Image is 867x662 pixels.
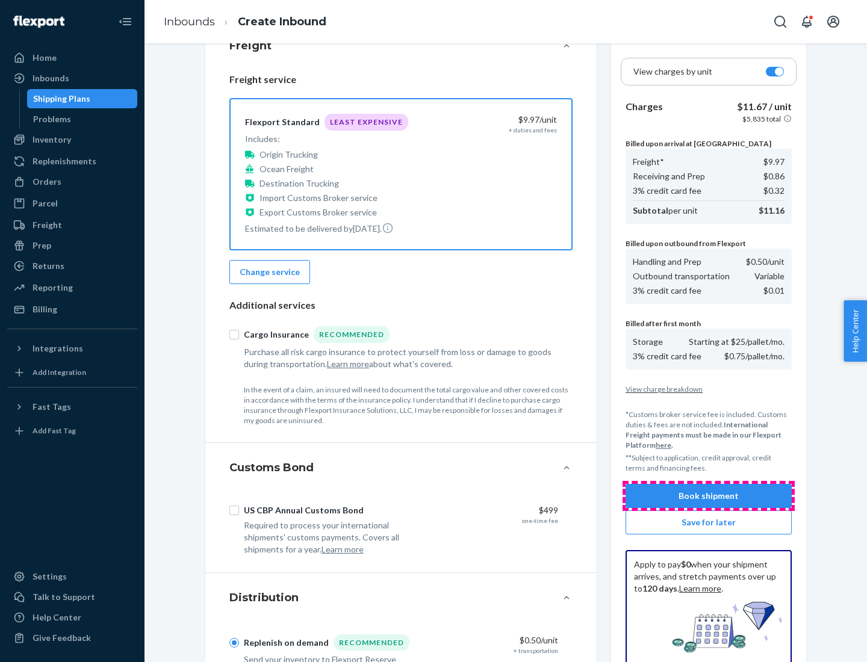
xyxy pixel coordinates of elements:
a: Inbounds [164,15,215,28]
b: Charges [626,101,663,112]
p: Variable [754,270,785,282]
p: View charges by unit [633,66,712,78]
button: Give Feedback [7,628,137,648]
a: Replenishments [7,152,137,171]
p: $9.97 [763,156,785,168]
input: Cargo InsuranceRecommended [229,330,239,339]
div: Integrations [33,342,83,354]
div: Inbounds [33,72,69,84]
div: $0.50 /unit [433,634,558,646]
button: Integrations [7,339,137,358]
div: $9.97 /unit [432,114,557,126]
div: + transportation [514,646,558,655]
button: Help Center [844,300,867,362]
div: Help Center [33,611,81,623]
h4: Distribution [229,590,299,605]
p: $11.67 / unit [737,100,792,114]
div: Cargo Insurance [244,329,309,341]
p: Additional services [229,299,573,312]
p: Starting at $25/pallet/mo. [689,336,785,348]
p: $0.50 /unit [746,256,785,268]
div: Problems [33,113,71,125]
a: Add Integration [7,363,137,382]
div: Reporting [33,282,73,294]
p: Freight* [633,156,664,168]
p: Receiving and Prep [633,170,705,182]
div: Least Expensive [325,114,408,130]
a: Inventory [7,130,137,149]
p: per unit [633,205,698,217]
a: Returns [7,256,137,276]
div: Settings [33,571,67,583]
p: Export Customs Broker service [259,206,377,218]
p: $0.86 [763,170,785,182]
a: Talk to Support [7,587,137,607]
a: Shipping Plans [27,89,138,108]
a: Help Center [7,608,137,627]
p: Freight service [229,73,573,87]
button: View charge breakdown [626,384,792,394]
a: Orders [7,172,137,191]
div: Shipping Plans [33,93,90,105]
p: Apply to pay when your shipment arrives, and stretch payments over up to . . [634,558,783,595]
b: Subtotal [633,205,668,215]
div: Inventory [33,134,71,146]
a: Add Fast Tag [7,421,137,441]
p: $11.16 [759,205,785,217]
button: Change service [229,260,310,284]
p: 3% credit card fee [633,185,701,197]
div: Returns [33,260,64,272]
div: Recommended [334,634,409,651]
button: Learn more [322,543,364,555]
a: Billing [7,300,137,319]
div: Recommended [314,326,390,342]
p: Storage [633,336,663,348]
h4: Freight [229,38,272,54]
button: Close Navigation [113,10,137,34]
div: Add Fast Tag [33,425,76,436]
p: Billed after first month [626,318,792,329]
div: Home [33,52,57,64]
b: International Freight payments must be made in our Flexport Platform . [626,420,782,450]
div: Parcel [33,197,58,209]
input: Replenish on demandRecommended [229,638,239,648]
b: 120 days [642,583,677,593]
p: 3% credit card fee [633,350,701,362]
div: Freight [33,219,62,231]
img: Flexport logo [13,16,64,28]
p: Handling and Prep [633,256,701,268]
div: Orders [33,176,61,188]
h4: Customs Bond [229,460,314,475]
p: $0.32 [763,185,785,197]
a: Create Inbound [238,15,326,28]
div: Fast Tags [33,401,71,413]
p: **Subject to application, credit approval, credit terms and financing fees. [626,453,792,473]
div: Required to process your international shipments' customs payments. Covers all shipments for a year. [244,519,423,555]
p: $0.01 [763,285,785,297]
a: Prep [7,236,137,255]
p: $5,835 total [742,114,781,124]
p: Estimated to be delivered by [DATE] . [245,222,408,235]
a: Parcel [7,194,137,213]
a: Inbounds [7,69,137,88]
p: Ocean Freight [259,163,314,175]
p: Origin Trucking [259,149,318,161]
p: *Customs broker service fee is included. Customs duties & fees are not included. [626,409,792,451]
a: Problems [27,110,138,129]
button: Fast Tags [7,397,137,416]
p: Import Customs Broker service [259,192,378,204]
div: Prep [33,240,51,252]
ol: breadcrumbs [154,4,336,40]
a: Learn more [679,583,721,593]
a: Reporting [7,278,137,297]
p: $0.75/pallet/mo. [724,350,785,362]
a: here [656,441,671,450]
button: Open account menu [821,10,845,34]
a: Settings [7,567,137,586]
div: one-time fee [522,516,558,525]
div: Billing [33,303,57,315]
div: US CBP Annual Customs Bond [244,504,364,516]
div: $499 [433,504,558,516]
